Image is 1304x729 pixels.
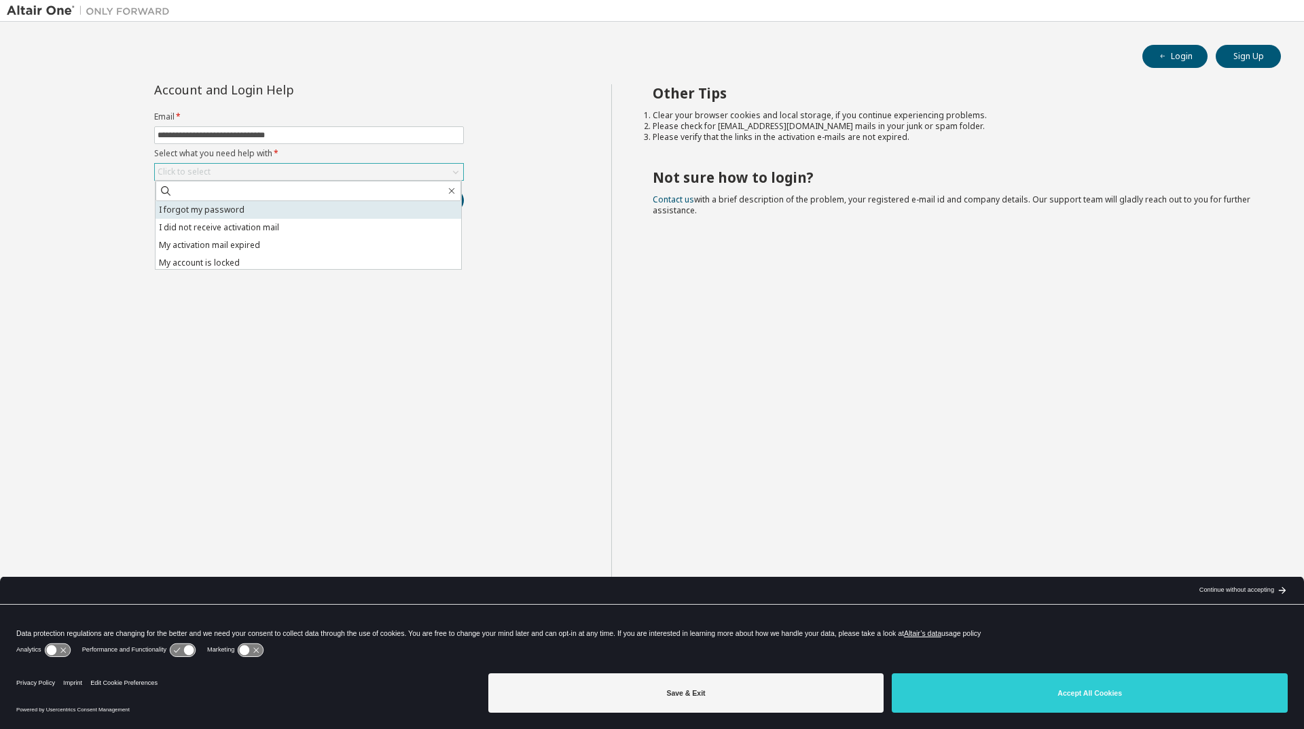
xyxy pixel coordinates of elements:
div: Account and Login Help [154,84,402,95]
img: Altair One [7,4,177,18]
li: Please check for [EMAIL_ADDRESS][DOMAIN_NAME] mails in your junk or spam folder. [653,121,1257,132]
li: Please verify that the links in the activation e-mails are not expired. [653,132,1257,143]
li: I forgot my password [156,201,461,219]
div: Click to select [155,164,463,180]
h2: Not sure how to login? [653,168,1257,186]
button: Login [1142,45,1208,68]
div: Click to select [158,166,211,177]
label: Email [154,111,464,122]
li: Clear your browser cookies and local storage, if you continue experiencing problems. [653,110,1257,121]
h2: Other Tips [653,84,1257,102]
a: Contact us [653,194,694,205]
button: Sign Up [1216,45,1281,68]
label: Select what you need help with [154,148,464,159]
span: with a brief description of the problem, your registered e-mail id and company details. Our suppo... [653,194,1250,216]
